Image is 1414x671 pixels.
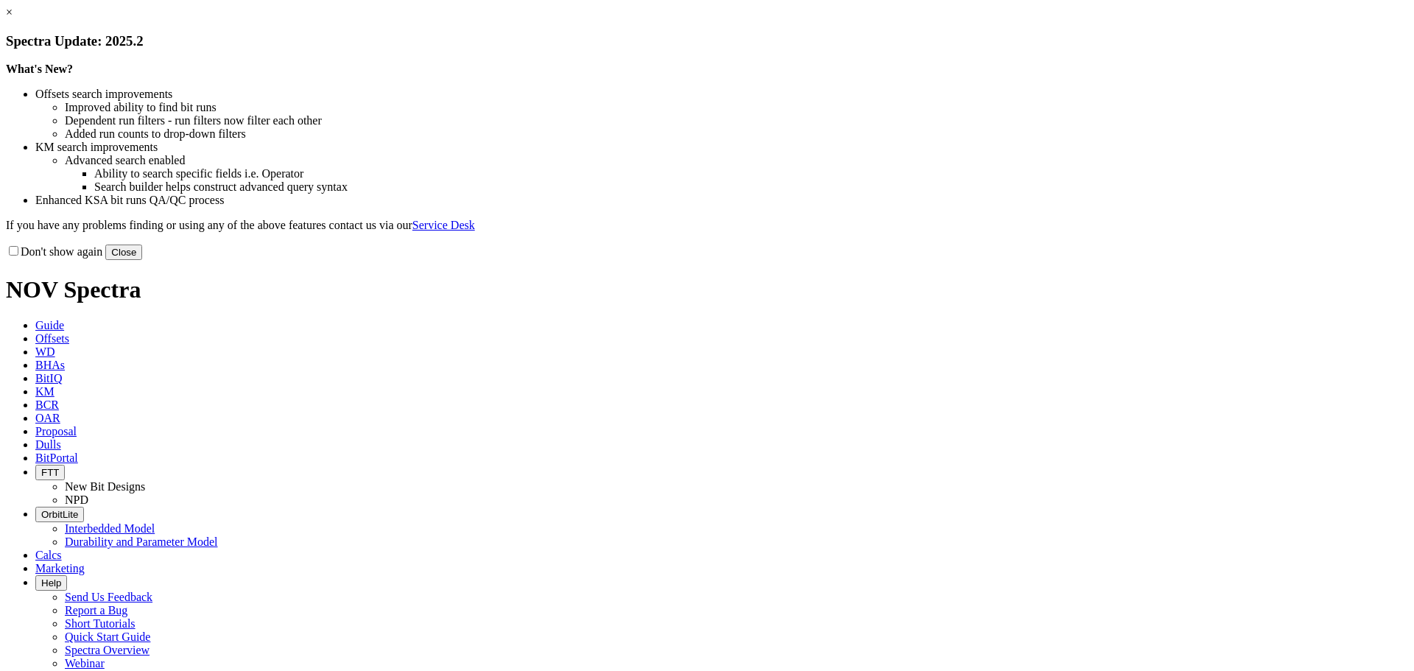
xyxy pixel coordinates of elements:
[6,6,13,18] a: ×
[65,535,218,548] a: Durability and Parameter Model
[35,345,55,358] span: WD
[9,246,18,256] input: Don't show again
[412,219,475,231] a: Service Desk
[65,644,150,656] a: Spectra Overview
[94,180,1408,194] li: Search builder helps construct advanced query syntax
[35,549,62,561] span: Calcs
[105,245,142,260] button: Close
[65,617,136,630] a: Short Tutorials
[94,167,1408,180] li: Ability to search specific fields i.e. Operator
[6,219,1408,232] p: If you have any problems finding or using any of the above features contact us via our
[35,385,54,398] span: KM
[65,630,150,643] a: Quick Start Guide
[65,657,105,670] a: Webinar
[35,412,60,424] span: OAR
[35,372,62,384] span: BitIQ
[35,88,1408,101] li: Offsets search improvements
[65,127,1408,141] li: Added run counts to drop-down filters
[65,522,155,535] a: Interbedded Model
[35,425,77,438] span: Proposal
[65,114,1408,127] li: Dependent run filters - run filters now filter each other
[35,332,69,345] span: Offsets
[35,438,61,451] span: Dulls
[6,33,1408,49] h3: Spectra Update: 2025.2
[41,509,78,520] span: OrbitLite
[35,359,65,371] span: BHAs
[65,480,145,493] a: New Bit Designs
[6,245,102,258] label: Don't show again
[41,467,59,478] span: FTT
[35,562,85,575] span: Marketing
[65,154,1408,167] li: Advanced search enabled
[35,319,64,331] span: Guide
[65,591,152,603] a: Send Us Feedback
[65,101,1408,114] li: Improved ability to find bit runs
[41,577,61,589] span: Help
[65,604,127,616] a: Report a Bug
[35,398,59,411] span: BCR
[6,276,1408,303] h1: NOV Spectra
[6,63,73,75] strong: What's New?
[35,194,1408,207] li: Enhanced KSA bit runs QA/QC process
[35,141,1408,154] li: KM search improvements
[65,493,88,506] a: NPD
[35,452,78,464] span: BitPortal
